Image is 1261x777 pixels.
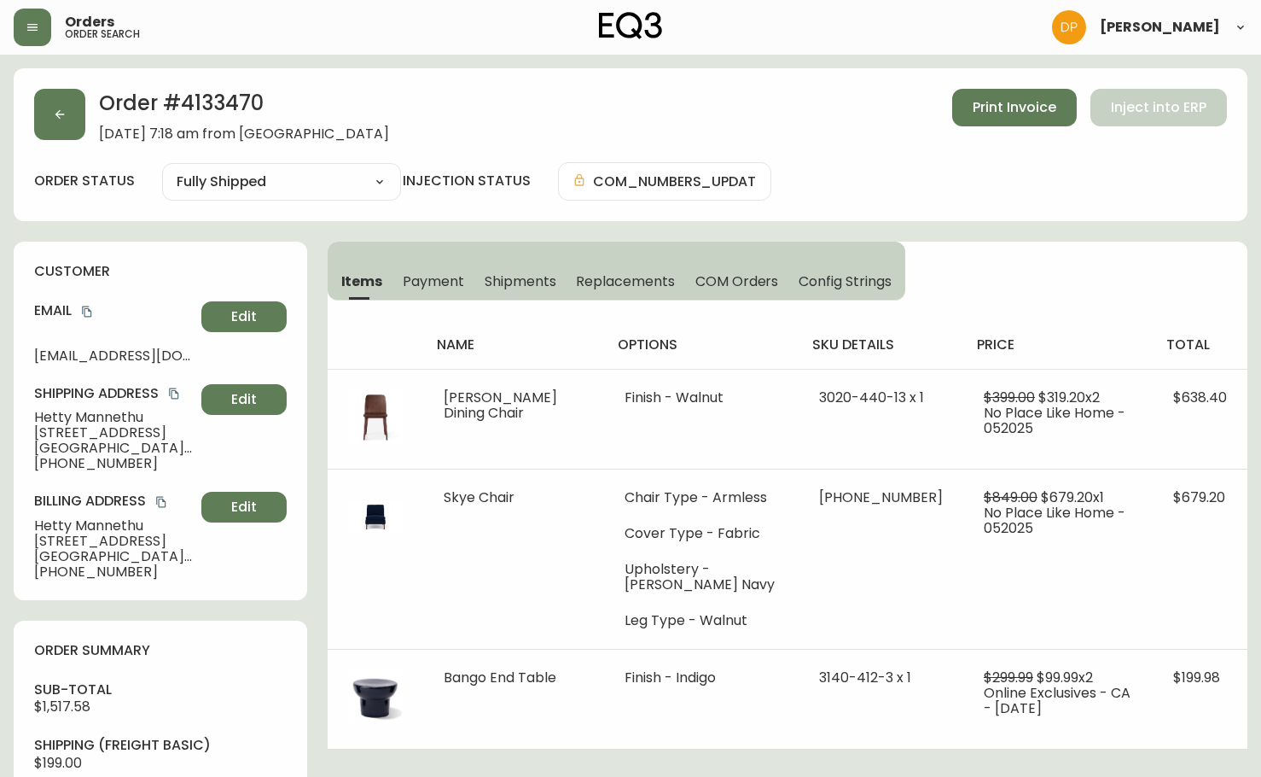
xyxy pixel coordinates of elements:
span: $299.99 [984,668,1033,687]
span: $679.20 [1173,488,1225,507]
li: Upholstery - [PERSON_NAME] Navy [625,562,778,593]
span: [PERSON_NAME] [1100,20,1220,34]
span: $199.00 [34,753,82,773]
span: Config Strings [799,272,891,290]
button: Edit [201,301,287,332]
span: Items [341,272,383,290]
label: order status [34,172,135,190]
h4: Shipping Address [34,384,195,403]
span: Edit [231,307,257,326]
span: Hetty Mannethu [34,518,195,534]
span: $849.00 [984,488,1037,507]
span: $1,517.58 [34,697,90,716]
span: [DATE] 7:18 am from [GEOGRAPHIC_DATA] [99,126,389,142]
span: $638.40 [1173,388,1227,407]
h2: Order # 4133470 [99,89,389,126]
span: [STREET_ADDRESS] [34,425,195,441]
span: [PHONE_NUMBER] [34,456,195,471]
span: [PHONE_NUMBER] [819,488,943,507]
li: Chair Type - Armless [625,490,778,505]
button: Edit [201,492,287,523]
span: Payment [403,272,464,290]
li: Cover Type - Fabric [625,526,778,541]
button: copy [78,303,96,320]
span: $199.98 [1173,668,1220,687]
h4: total [1166,336,1234,354]
span: [GEOGRAPHIC_DATA] , ON , K1S 2K3 , CA [34,441,195,456]
li: Finish - Walnut [625,390,778,406]
span: Edit [231,390,257,409]
span: [GEOGRAPHIC_DATA] , ON , K1S 2K3 , CA [34,549,195,564]
span: [PERSON_NAME] Dining Chair [444,388,557,423]
img: logo [599,12,662,39]
h4: order summary [34,641,287,660]
span: No Place Like Home - 052025 [984,403,1125,438]
span: Edit [231,498,257,517]
button: copy [166,385,183,402]
span: Shipments [485,272,556,290]
span: Orders [65,15,114,29]
span: Online Exclusives - CA - [DATE] [984,683,1130,718]
span: COM Orders [695,272,779,290]
button: Edit [201,384,287,415]
h4: Shipping ( Freight Basic ) [34,736,287,755]
img: b314f8ed-34c8-41c7-a4c9-8708e5af9f64Optional[tami-walnut-dining-chair].jpg [348,390,403,445]
h4: Email [34,301,195,320]
button: Print Invoice [952,89,1077,126]
img: 30156-02-400-1-cm3jes66f450j01907nkbk57t.jpg [348,490,403,545]
h4: Billing Address [34,492,195,511]
h4: injection status [403,172,531,190]
h4: sku details [812,336,950,354]
li: Finish - Indigo [625,670,778,686]
span: $679.20 x 1 [1041,488,1104,507]
span: Skye Chair [444,488,514,507]
h4: price [977,336,1139,354]
span: $399.00 [984,388,1035,407]
img: d4613252-5223-49c4-9f7b-afcd127a315fOptional[Bongo-Stool-3140-413-3-Indigo-LP-2.jpg].jpg [348,670,403,725]
h4: customer [34,262,287,281]
span: 3140-412-3 x 1 [819,668,911,687]
h4: sub-total [34,681,287,699]
button: copy [153,494,170,511]
span: Print Invoice [973,98,1056,117]
span: 3020-440-13 x 1 [819,388,924,407]
img: b0154ba12ae69382d64d2f3159806b19 [1052,10,1086,44]
span: $99.99 x 2 [1037,668,1093,687]
h5: order search [65,29,140,39]
span: Replacements [576,272,674,290]
span: $319.20 x 2 [1038,388,1100,407]
h4: name [437,336,590,354]
span: Bango End Table [444,668,556,687]
span: No Place Like Home - 052025 [984,503,1125,538]
span: [EMAIL_ADDRESS][DOMAIN_NAME] [34,348,195,364]
span: Hetty Mannethu [34,410,195,425]
li: Leg Type - Walnut [625,613,778,628]
h4: options [618,336,785,354]
span: [PHONE_NUMBER] [34,564,195,580]
span: [STREET_ADDRESS] [34,534,195,549]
